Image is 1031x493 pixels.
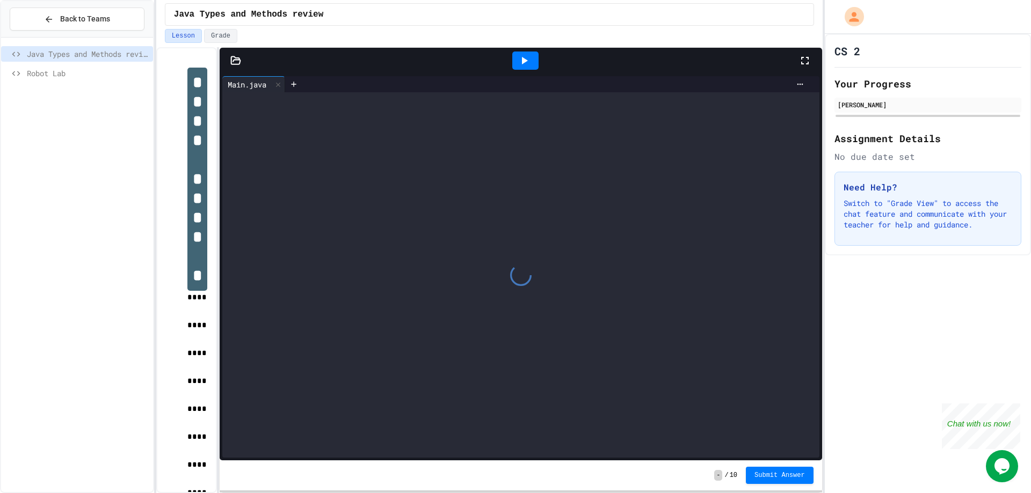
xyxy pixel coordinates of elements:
[27,48,149,60] span: Java Types and Methods review
[754,471,805,480] span: Submit Answer
[834,150,1021,163] div: No due date set
[833,4,867,29] div: My Account
[844,181,1012,194] h3: Need Help?
[165,29,202,43] button: Lesson
[838,100,1018,109] div: [PERSON_NAME]
[10,8,144,31] button: Back to Teams
[222,76,285,92] div: Main.java
[714,470,722,481] span: -
[222,79,272,90] div: Main.java
[174,8,323,21] span: Java Types and Methods review
[204,29,237,43] button: Grade
[60,13,110,25] span: Back to Teams
[834,131,1021,146] h2: Assignment Details
[724,471,728,480] span: /
[834,76,1021,91] h2: Your Progress
[834,43,860,58] h1: CS 2
[730,471,737,480] span: 10
[746,467,814,484] button: Submit Answer
[942,403,1020,449] iframe: chat widget
[844,198,1012,230] p: Switch to "Grade View" to access the chat feature and communicate with your teacher for help and ...
[986,450,1020,482] iframe: chat widget
[27,68,149,79] span: Robot Lab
